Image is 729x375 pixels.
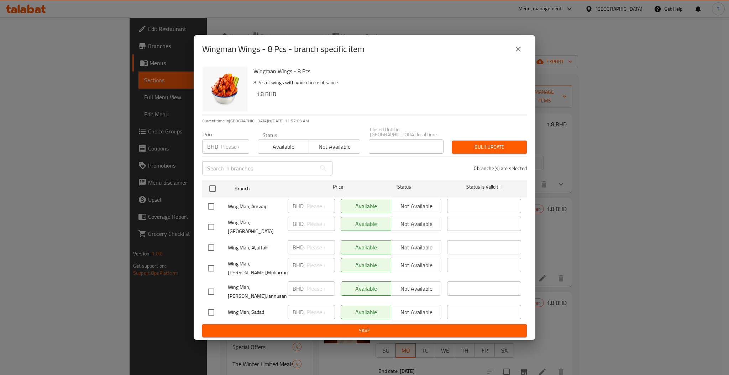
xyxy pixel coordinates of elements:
input: Search in branches [202,161,316,175]
button: Available [258,139,309,154]
input: Please enter price [306,305,335,319]
h6: Wingman Wings - 8 Pcs [253,66,521,76]
button: close [510,41,527,58]
h6: 1.8 BHD [256,89,521,99]
span: Save [208,326,521,335]
p: 0 branche(s) are selected [474,165,527,172]
span: Bulk update [458,143,521,152]
span: Price [314,183,362,191]
p: BHD [207,142,218,151]
p: Current time in [GEOGRAPHIC_DATA] is [DATE] 11:57:03 AM [202,118,527,124]
input: Please enter price [306,217,335,231]
p: BHD [293,243,304,252]
button: Not available [309,139,360,154]
span: Wing Man, Sadad [228,308,282,317]
input: Please enter price [306,281,335,296]
input: Please enter price [306,240,335,254]
p: 8 Pcs of wings with your choice of sauce [253,78,521,87]
img: Wingman Wings - 8 Pcs [202,66,248,112]
p: BHD [293,308,304,316]
span: Wing Man, Amwaj [228,202,282,211]
input: Please enter price [306,199,335,213]
span: Wing Man, [PERSON_NAME],Muharraq [228,259,282,277]
h2: Wingman Wings - 8 Pcs - branch specific item [202,43,364,55]
p: BHD [293,202,304,210]
span: Not available [312,142,357,152]
span: Available [261,142,306,152]
p: BHD [293,220,304,228]
input: Please enter price [306,258,335,272]
span: Branch [235,184,309,193]
button: Save [202,324,527,337]
input: Please enter price [221,139,249,154]
button: Bulk update [452,141,527,154]
p: BHD [293,261,304,269]
p: BHD [293,284,304,293]
span: Wing Man, [PERSON_NAME],Jannusan [228,283,282,301]
span: Status is valid till [447,183,521,191]
span: Status [367,183,441,191]
span: Wing Man, [GEOGRAPHIC_DATA] [228,218,282,236]
span: Wing Man, AlJuffair [228,243,282,252]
